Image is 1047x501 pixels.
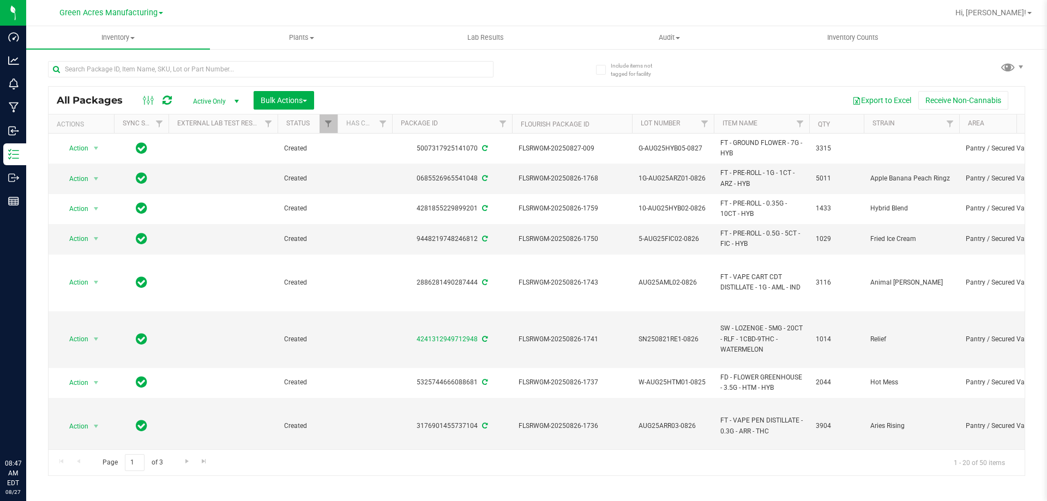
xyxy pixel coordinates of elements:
span: Created [284,234,331,244]
span: FT - PRE-ROLL - 0.5G - 5CT - FIC - HYB [720,228,803,249]
span: Pantry / Secured Vault [966,334,1034,345]
a: Filter [941,114,959,133]
span: In Sync [136,418,147,433]
span: Hi, [PERSON_NAME]! [955,8,1026,17]
span: Fried Ice Cream [870,234,953,244]
a: Qty [818,120,830,128]
span: In Sync [136,201,147,216]
div: Actions [57,120,110,128]
span: Action [59,419,89,434]
a: 4241312949712948 [417,335,478,343]
a: Flourish Package ID [521,120,589,128]
p: 08/27 [5,488,21,496]
span: FLSRWGM-20250826-1759 [519,203,625,214]
span: FLSRWGM-20250826-1737 [519,377,625,388]
span: select [89,331,103,347]
a: Lab Results [394,26,577,49]
span: Created [284,203,331,214]
span: Sync from Compliance System [480,144,488,152]
span: Sync from Compliance System [480,235,488,243]
iframe: Resource center [11,414,44,446]
a: Inventory [26,26,210,49]
span: Created [284,421,331,431]
a: Filter [494,114,512,133]
span: Created [284,377,331,388]
span: Relief [870,334,953,345]
a: Status [286,119,310,127]
span: 1G-AUG25ARZ01-0826 [639,173,707,184]
span: FT - PRE-ROLL - 0.35G - 10CT - HYB [720,198,803,219]
span: Created [284,334,331,345]
span: Action [59,141,89,156]
span: Action [59,275,89,290]
div: 0685526965541048 [390,173,514,184]
span: Aries Rising [870,421,953,431]
a: Filter [151,114,169,133]
span: 3116 [816,277,857,288]
a: Audit [577,26,761,49]
a: Go to the last page [196,454,212,469]
span: In Sync [136,375,147,390]
span: 3904 [816,421,857,431]
span: select [89,275,103,290]
span: select [89,419,103,434]
span: Hot Mess [870,377,953,388]
span: FLSRWGM-20250827-009 [519,143,625,154]
span: AUG25ARR03-0826 [639,421,707,431]
span: Sync from Compliance System [480,378,488,386]
span: Plants [210,33,393,43]
a: Filter [791,114,809,133]
span: Action [59,201,89,216]
a: Sync Status [123,119,165,127]
a: External Lab Test Result [177,119,263,127]
span: In Sync [136,231,147,246]
span: Created [284,173,331,184]
span: In Sync [136,275,147,290]
span: All Packages [57,94,134,106]
div: 4281855229899201 [390,203,514,214]
inline-svg: Inbound [8,125,19,136]
div: 5325744666088681 [390,377,514,388]
span: FLSRWGM-20250826-1768 [519,173,625,184]
span: Page of 3 [93,454,172,471]
div: 5007317925141070 [390,143,514,154]
span: 5-AUG25FIC02-0826 [639,234,707,244]
span: In Sync [136,331,147,347]
inline-svg: Analytics [8,55,19,66]
span: FT - PRE-ROLL - 1G - 1CT - ARZ - HYB [720,168,803,189]
div: 3176901455737104 [390,421,514,431]
iframe: Resource center unread badge [32,412,45,425]
span: 1 - 20 of 50 items [945,454,1014,470]
span: Bulk Actions [261,96,307,105]
inline-svg: Inventory [8,149,19,160]
span: 10-AUG25HYB02-0826 [639,203,707,214]
span: 3315 [816,143,857,154]
span: Sync from Compliance System [480,279,488,286]
a: Lot Number [641,119,680,127]
span: FLSRWGM-20250826-1750 [519,234,625,244]
span: Action [59,375,89,390]
span: W-AUG25HTM01-0825 [639,377,707,388]
div: 2886281490287444 [390,277,514,288]
span: select [89,171,103,186]
span: Pantry / Secured Vault [966,421,1034,431]
a: Item Name [723,119,757,127]
span: FLSRWGM-20250826-1743 [519,277,625,288]
span: Inventory Counts [813,33,893,43]
span: Pantry / Secured Vault [966,234,1034,244]
span: select [89,231,103,246]
span: 1014 [816,334,857,345]
inline-svg: Monitoring [8,79,19,89]
inline-svg: Outbound [8,172,19,183]
span: In Sync [136,141,147,156]
span: Sync from Compliance System [480,422,488,430]
span: Sync from Compliance System [480,335,488,343]
span: FLSRWGM-20250826-1741 [519,334,625,345]
th: Has COA [338,114,392,134]
span: select [89,141,103,156]
p: 08:47 AM EDT [5,458,21,488]
button: Export to Excel [845,91,918,110]
span: FD - FLOWER GREENHOUSE - 3.5G - HTM - HYB [720,372,803,393]
span: select [89,375,103,390]
span: G-AUG25HYB05-0827 [639,143,707,154]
